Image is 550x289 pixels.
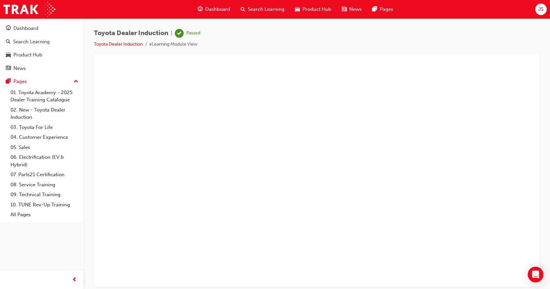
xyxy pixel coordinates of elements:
[6,66,11,72] span: news-icon
[6,26,11,31] span: guage-icon
[6,39,10,45] span: search-icon
[295,5,300,13] span: car-icon
[8,190,81,200] a: 09. Technical Training
[8,200,81,210] a: 10. TUNE Rev-Up Training
[72,276,77,284] span: prev-icon
[372,5,377,13] span: pages-icon
[3,49,81,61] a: Product Hub
[337,3,367,16] a: news-iconNews
[349,6,362,13] span: News
[342,5,347,13] span: news-icon
[3,22,81,34] a: Dashboard
[3,75,81,88] button: Pages
[528,267,543,282] div: Open Intercom Messenger
[3,21,81,75] button: DashboardSearch LearningProduct HubNews
[3,36,81,48] a: Search Learning
[13,65,26,72] div: News
[149,41,197,48] li: eLearning Module View
[13,38,50,46] div: Search Learning
[192,3,235,16] a: guage-iconDashboard
[13,25,38,32] div: Dashboard
[367,3,398,16] a: pages-iconPages
[8,105,81,122] a: 02. New - Toyota Dealer Induction
[6,52,11,58] span: car-icon
[6,79,11,85] span: pages-icon
[241,5,245,13] span: search-icon
[74,77,78,86] span: up-icon
[290,3,337,16] a: car-iconProduct Hub
[3,2,55,17] img: Trak
[186,30,200,36] div: Passed
[171,30,172,37] span: |
[8,142,81,153] a: 05. Sales
[248,6,284,13] span: Search Learning
[8,180,81,190] a: 08. Service Training
[198,5,203,13] span: guage-icon
[94,30,168,37] span: Toyota Dealer Induction
[8,170,81,180] a: 07. Parts21 Certification
[235,3,290,16] a: search-iconSearch Learning
[175,29,184,38] span: learningRecordVerb_PASS-icon
[380,6,393,13] span: Pages
[8,88,81,105] a: 01. Toyota Academy - 2025 Dealer Training Catalogue
[3,62,81,74] a: News
[8,210,81,220] a: All Pages
[8,132,81,142] a: 04. Customer Experience
[8,152,81,170] a: 06. Electrification (EV & Hybrid)
[205,6,230,13] span: Dashboard
[538,6,543,13] span: JS
[94,41,143,47] a: Toyota Dealer Induction
[302,6,331,13] span: Product Hub
[8,122,81,133] a: 03. Toyota For Life
[535,4,547,15] button: JS
[13,51,42,59] div: Product Hub
[13,78,27,85] div: Pages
